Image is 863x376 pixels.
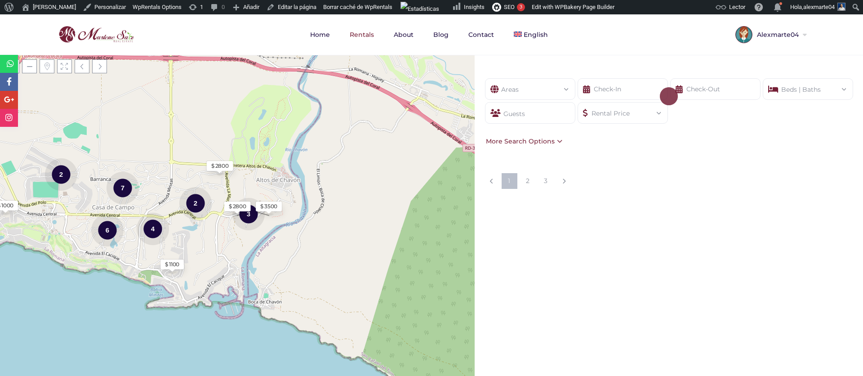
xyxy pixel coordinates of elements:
span: alexmarte04 [803,4,835,10]
div: $ 1100 [165,260,179,269]
a: Rentals [341,14,383,55]
input: Check-In [578,78,668,100]
div: Guests [485,102,575,124]
input: Check-Out [670,78,761,100]
a: Blog [424,14,458,55]
span: SEO [504,4,515,10]
div: More Search Options [484,136,562,146]
div: 2 [179,186,212,220]
img: logo [56,24,136,45]
div: 3 [232,197,265,231]
a: Contact [459,14,503,55]
div: 6 [91,213,124,247]
div: Beds | Baths [770,79,846,94]
a: Home [301,14,339,55]
img: Visitas de 48 horas. Haz clic para ver más estadísticas del sitio. [400,2,439,16]
span: Insights [464,4,485,10]
span: Alexmarte04 [752,31,801,38]
div: $ 2800 [211,162,229,170]
div: Areas [492,79,568,94]
div: 2 [45,157,77,191]
span: English [524,31,548,39]
div: Loading Maps [170,119,305,166]
a: 3 [538,173,553,189]
div: 3 [517,3,525,11]
a: English [505,14,557,55]
div: $ 3500 [260,202,277,210]
div: 7 [107,171,139,205]
div: Rental Price [585,103,661,118]
div: $ 2800 [229,202,246,210]
a: 2 [520,173,535,189]
a: 1 [502,173,517,189]
a: About [385,14,423,55]
div: 4 [137,212,169,246]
